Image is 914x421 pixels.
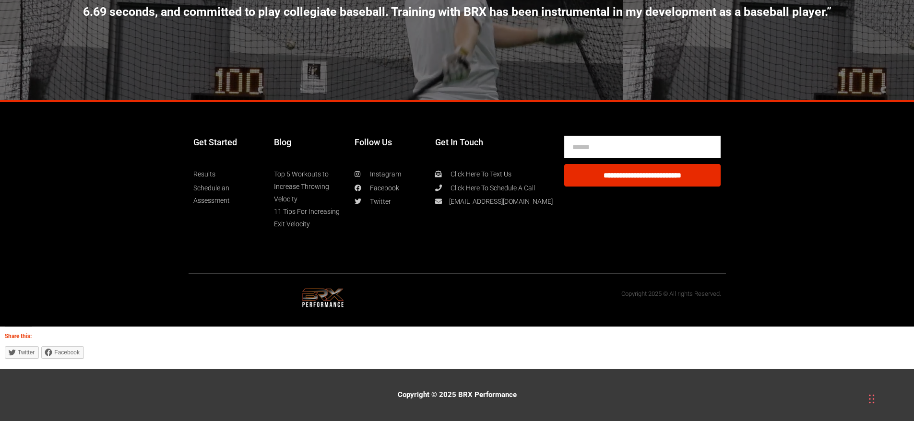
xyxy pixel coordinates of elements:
[363,195,391,208] span: Twitter
[294,288,352,307] img: BRX Performance
[5,327,32,339] h3: Share this:
[435,168,553,180] a: Click Here To Text Us
[621,290,721,297] span: Copyright 2025 © All rights Reserved.
[363,168,401,180] span: Instagram
[435,182,553,194] a: Click Here To Schedule A Call
[398,390,517,399] span: Copyright © 2025 BRX Performance
[193,136,264,207] div: Navigation Menu
[778,317,914,421] iframe: Chat Widget
[355,195,426,208] a: Twitter
[355,182,426,194] a: Facebook
[435,136,553,149] h4: Get In Touch
[355,136,426,158] h4: Follow Us
[443,168,511,180] span: Click Here To Text Us
[193,182,264,207] a: Schedule an Assessment
[869,385,875,413] div: Drag
[193,168,215,180] a: Results
[363,182,399,194] span: Facebook
[193,136,264,149] a: Get Started
[355,168,426,180] a: Instagram
[18,349,35,356] span: Twitter
[443,182,535,194] span: Click Here To Schedule A Call
[54,349,80,356] span: Facebook
[274,136,345,158] h4: Blog
[274,205,345,230] a: 11 Tips For Increasing Exit Velocity
[41,346,84,359] a: Facebook
[5,346,39,359] a: Twitter
[274,168,345,205] a: Top 5 Workouts to Increase Throwing Velocity
[442,195,553,208] span: [EMAIL_ADDRESS][DOMAIN_NAME]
